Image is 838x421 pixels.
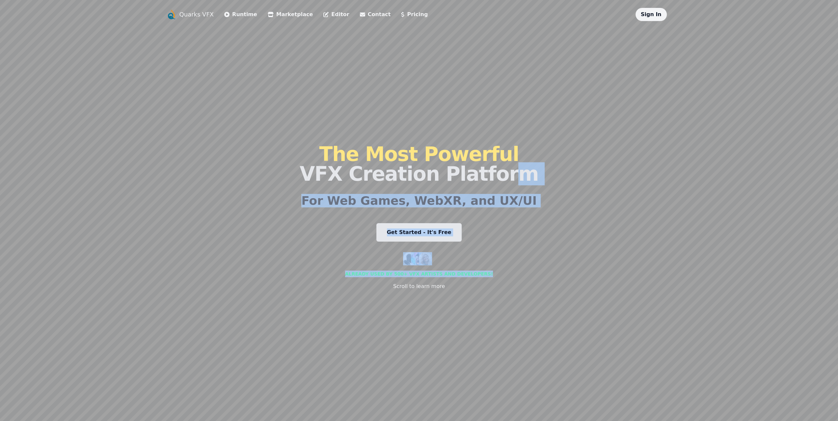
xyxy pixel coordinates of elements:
div: Scroll to learn more [393,282,445,290]
div: Already used by 500+ vfx artists and developers! [345,271,493,277]
h1: VFX Creation Platform [300,144,538,184]
a: Contact [360,11,391,18]
img: customer 1 [403,252,416,265]
img: customer 3 [419,252,432,265]
img: customer 2 [411,252,424,265]
a: Quarks VFX [179,10,214,19]
a: Get Started - It's Free [376,223,462,242]
a: Editor [323,11,349,18]
h2: For Web Games, WebXR, and UX/UI [301,194,537,207]
a: Runtime [224,11,257,18]
span: The Most Powerful [319,143,519,166]
a: Pricing [401,11,428,18]
a: Marketplace [268,11,313,18]
a: Sign In [641,11,662,17]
